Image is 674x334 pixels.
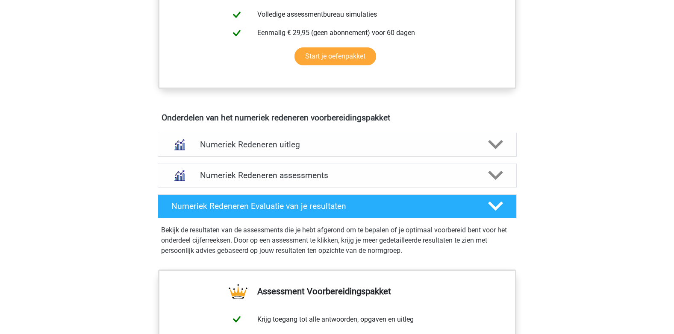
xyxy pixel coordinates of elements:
[154,133,520,157] a: uitleg Numeriek Redeneren uitleg
[162,113,513,123] h4: Onderdelen van het numeriek redeneren voorbereidingspakket
[168,164,190,186] img: numeriek redeneren assessments
[161,225,513,256] p: Bekijk de resultaten van de assessments die je hebt afgerond om te bepalen of je optimaal voorber...
[168,134,190,155] img: numeriek redeneren uitleg
[200,170,474,180] h4: Numeriek Redeneren assessments
[200,140,474,149] h4: Numeriek Redeneren uitleg
[294,47,376,65] a: Start je oefenpakket
[154,194,520,218] a: Numeriek Redeneren Evaluatie van je resultaten
[171,201,474,211] h4: Numeriek Redeneren Evaluatie van je resultaten
[154,164,520,188] a: assessments Numeriek Redeneren assessments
